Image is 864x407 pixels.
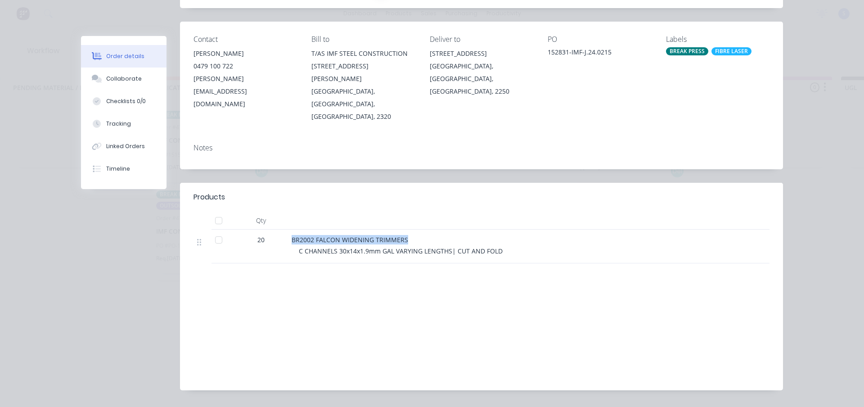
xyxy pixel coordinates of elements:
[430,35,533,44] div: Deliver to
[193,60,297,72] div: 0479 100 722
[81,45,166,68] button: Order details
[81,158,166,180] button: Timeline
[106,120,131,128] div: Tracking
[193,47,297,60] div: [PERSON_NAME]
[430,47,533,98] div: [STREET_ADDRESS][GEOGRAPHIC_DATA], [GEOGRAPHIC_DATA], [GEOGRAPHIC_DATA], 2250
[106,97,146,105] div: Checklists 0/0
[81,135,166,158] button: Linked Orders
[106,75,142,83] div: Collaborate
[193,47,297,110] div: [PERSON_NAME]0479 100 722[PERSON_NAME][EMAIL_ADDRESS][DOMAIN_NAME]
[311,47,415,123] div: T/AS IMF STEEL CONSTRUCTION [STREET_ADDRESS][PERSON_NAME][GEOGRAPHIC_DATA], [GEOGRAPHIC_DATA], [G...
[193,35,297,44] div: Contact
[666,47,708,55] div: BREAK PRESS
[430,47,533,60] div: [STREET_ADDRESS]
[81,90,166,113] button: Checklists 0/0
[666,35,769,44] div: Labels
[299,247,503,255] span: C CHANNELS 30x14x1.9mm GAL VARYING LENGTHS| CUT AND FOLD
[311,85,415,123] div: [GEOGRAPHIC_DATA], [GEOGRAPHIC_DATA], [GEOGRAPHIC_DATA], 2320
[81,68,166,90] button: Collaborate
[257,235,265,244] span: 20
[711,47,751,55] div: FIBRE LASER
[81,113,166,135] button: Tracking
[311,35,415,44] div: Bill to
[106,142,145,150] div: Linked Orders
[292,235,408,244] span: BR2002 FALCON WIDENING TRIMMERS
[234,212,288,230] div: Qty
[106,165,130,173] div: Timeline
[193,192,225,203] div: Products
[106,52,144,60] div: Order details
[193,72,297,110] div: [PERSON_NAME][EMAIL_ADDRESS][DOMAIN_NAME]
[193,144,769,152] div: Notes
[311,47,415,85] div: T/AS IMF STEEL CONSTRUCTION [STREET_ADDRESS][PERSON_NAME]
[430,60,533,98] div: [GEOGRAPHIC_DATA], [GEOGRAPHIC_DATA], [GEOGRAPHIC_DATA], 2250
[548,35,651,44] div: PO
[548,47,651,60] div: 152831-IMF-J.24.0215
